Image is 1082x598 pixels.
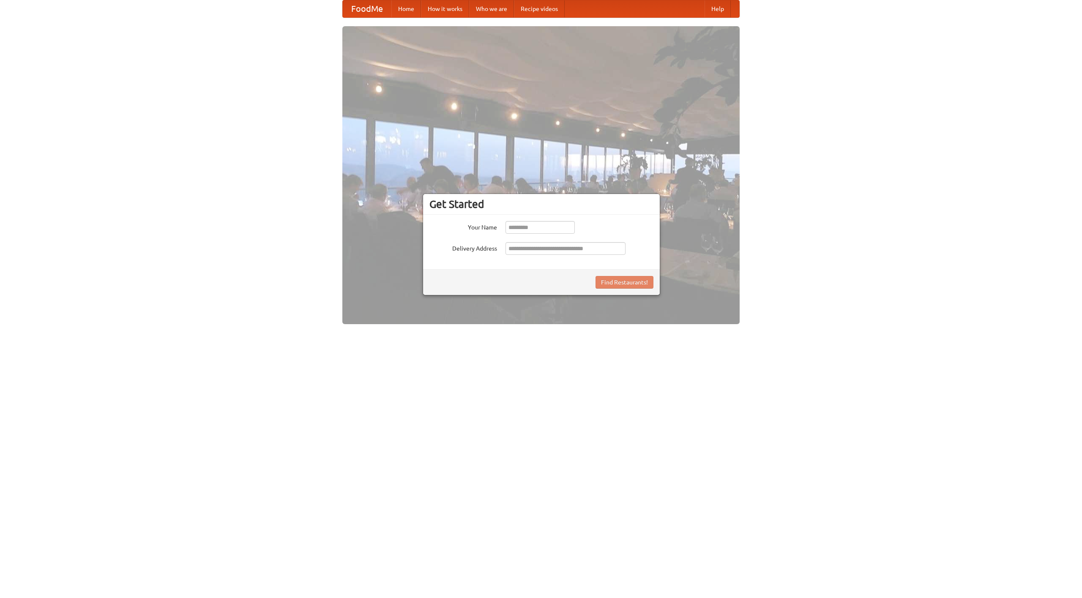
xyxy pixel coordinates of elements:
label: Your Name [429,221,497,232]
h3: Get Started [429,198,653,210]
a: Help [705,0,731,17]
a: Home [391,0,421,17]
a: FoodMe [343,0,391,17]
a: Who we are [469,0,514,17]
button: Find Restaurants! [596,276,653,289]
a: Recipe videos [514,0,565,17]
a: How it works [421,0,469,17]
label: Delivery Address [429,242,497,253]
